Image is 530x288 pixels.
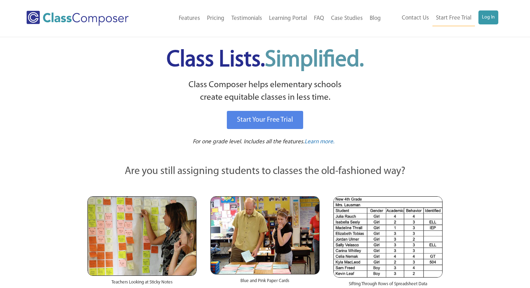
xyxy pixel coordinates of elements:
a: Log In [478,10,498,24]
img: Teachers Looking at Sticky Notes [87,196,197,276]
span: For one grade level. Includes all the features. [193,139,305,145]
a: Blog [366,11,384,26]
nav: Header Menu [151,11,384,26]
img: Blue and Pink Paper Cards [210,196,320,274]
a: Case Studies [328,11,366,26]
img: Spreadsheets [333,196,443,278]
a: Learning Portal [266,11,310,26]
span: Class Lists. [167,49,364,71]
nav: Header Menu [384,10,498,26]
a: Pricing [203,11,228,26]
span: Start Your Free Trial [237,116,293,123]
span: Simplified. [265,49,364,71]
img: Class Composer [26,11,129,26]
a: Features [175,11,203,26]
p: Are you still assigning students to classes the old-fashioned way? [87,164,443,179]
a: Contact Us [398,10,432,26]
span: Learn more. [305,139,335,145]
a: Learn more. [305,138,335,146]
a: Testimonials [228,11,266,26]
p: Class Composer helps elementary schools create equitable classes in less time. [86,79,444,104]
a: FAQ [310,11,328,26]
a: Start Free Trial [432,10,475,26]
a: Start Your Free Trial [227,111,303,129]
